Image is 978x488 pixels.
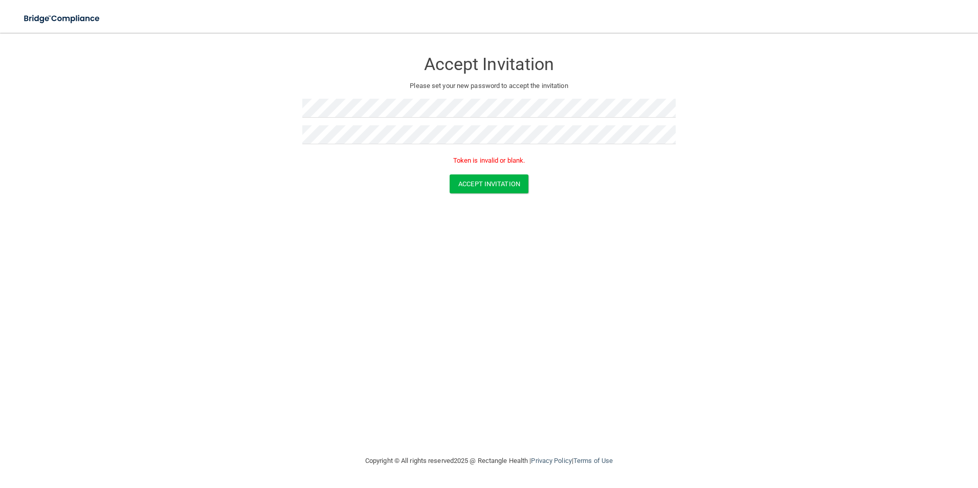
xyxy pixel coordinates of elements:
[531,457,571,464] a: Privacy Policy
[573,457,613,464] a: Terms of Use
[302,154,676,167] p: Token is invalid or blank.
[450,174,528,193] button: Accept Invitation
[310,80,668,92] p: Please set your new password to accept the invitation
[15,8,109,29] img: bridge_compliance_login_screen.278c3ca4.svg
[302,445,676,477] div: Copyright © All rights reserved 2025 @ Rectangle Health | |
[801,415,966,456] iframe: Drift Widget Chat Controller
[302,55,676,74] h3: Accept Invitation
